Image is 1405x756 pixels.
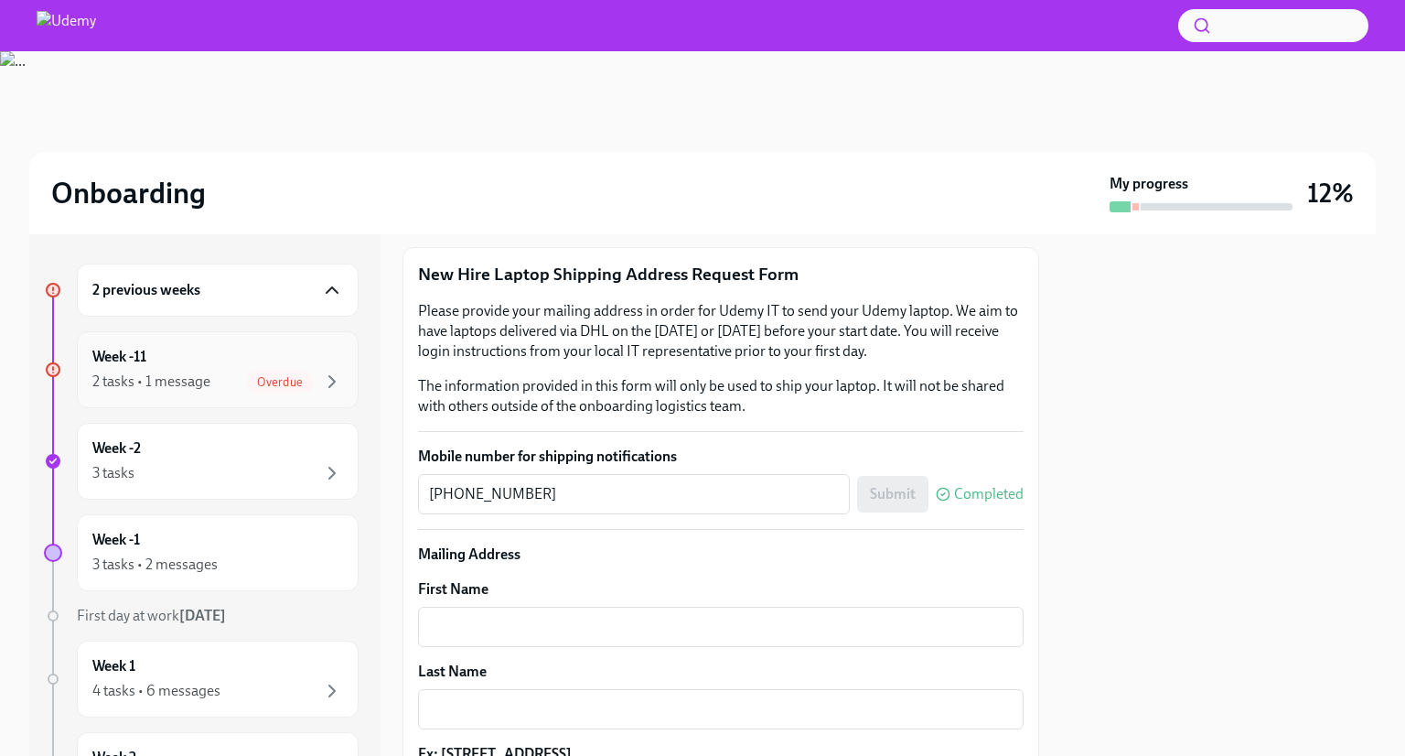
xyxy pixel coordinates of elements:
div: 2 tasks • 1 message [92,372,210,392]
span: Completed [954,487,1024,502]
p: The information provided in this form will only be used to ship your laptop. It will not be share... [418,376,1024,416]
a: Week -112 tasks • 1 messageOverdue [44,331,359,408]
h6: Week -11 [92,347,146,367]
strong: Mailing Address [418,545,520,563]
span: First day at work [77,607,226,624]
a: Week 14 tasks • 6 messages [44,641,359,718]
p: New Hire Laptop Shipping Address Request Form [418,263,1024,286]
div: 3 tasks • 2 messages [92,555,218,575]
h3: 12% [1307,177,1354,210]
div: 2 previous weeks [77,264,359,317]
label: First Name [418,579,1024,599]
div: 4 tasks • 6 messages [92,681,220,701]
div: 3 tasks [92,463,134,483]
label: Last Name [418,662,1024,682]
label: Mobile number for shipping notifications [418,447,1024,467]
img: Udemy [37,11,96,40]
a: First day at work[DATE] [44,606,359,626]
h6: Week -1 [92,530,140,550]
a: Week -23 tasks [44,423,359,500]
span: Overdue [246,375,314,389]
h6: 2 previous weeks [92,280,200,300]
strong: [DATE] [179,607,226,624]
h6: Week -2 [92,438,141,459]
strong: My progress [1110,174,1188,194]
textarea: [PHONE_NUMBER] [429,483,839,505]
h2: Onboarding [51,175,206,211]
p: Please provide your mailing address in order for Udemy IT to send your Udemy laptop. We aim to ha... [418,301,1024,362]
a: Week -13 tasks • 2 messages [44,514,359,591]
h6: Week 1 [92,656,135,676]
